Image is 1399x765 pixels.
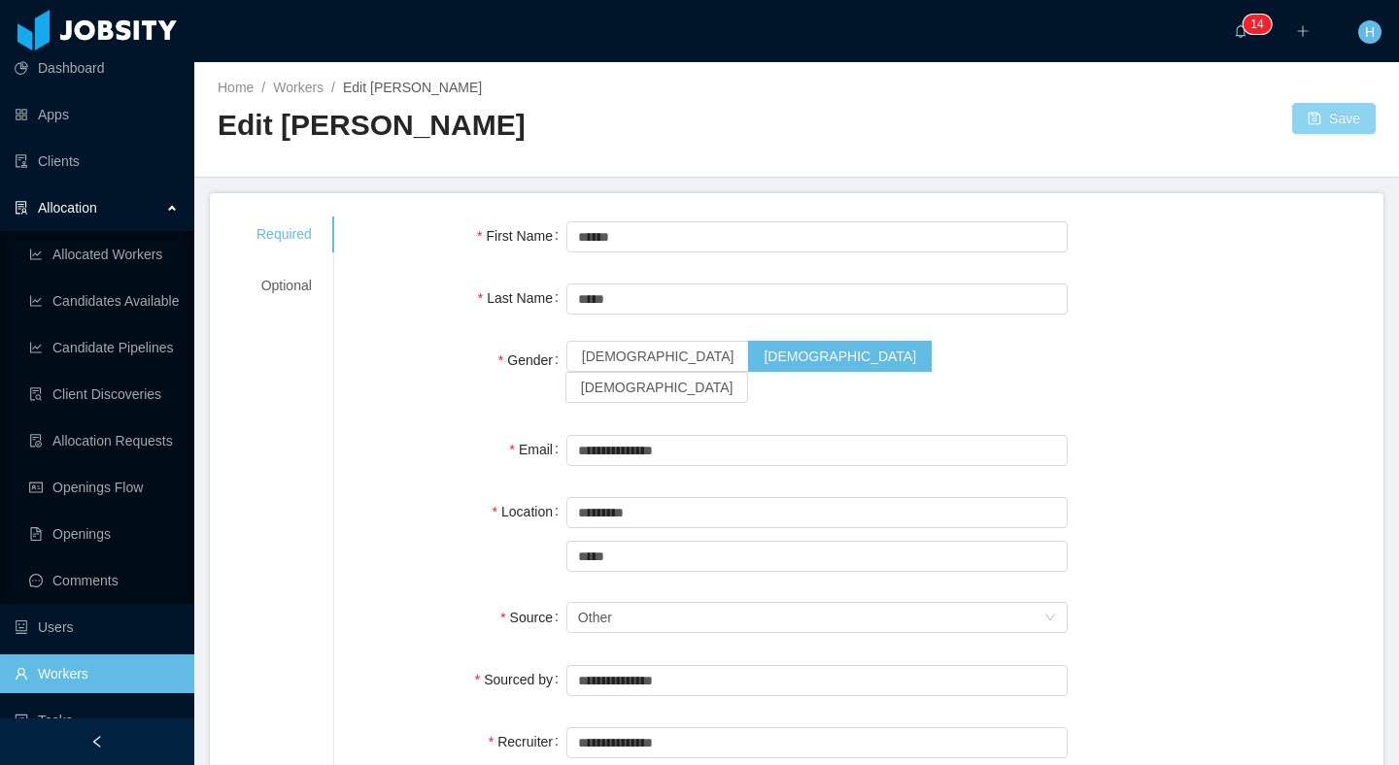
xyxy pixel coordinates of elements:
a: icon: file-searchClient Discoveries [29,375,179,414]
span: / [261,80,265,95]
a: icon: auditClients [15,142,179,181]
i: icon: plus [1296,24,1310,38]
div: Optional [233,268,335,304]
span: [DEMOGRAPHIC_DATA] [581,380,734,395]
a: icon: profileTasks [15,701,179,740]
span: Allocation [38,200,97,216]
a: icon: userWorkers [15,654,179,693]
a: icon: pie-chartDashboard [15,49,179,87]
span: [DEMOGRAPHIC_DATA] [764,349,916,364]
input: First Name [566,221,1068,252]
input: Last Name [566,283,1068,315]
a: icon: messageComments [29,561,179,600]
label: Email [510,442,566,457]
a: icon: line-chartCandidates Available [29,282,179,320]
input: Email [566,435,1068,466]
label: Sourced by [475,672,566,687]
a: icon: file-doneAllocation Requests [29,421,179,460]
a: icon: line-chartCandidate Pipelines [29,328,179,367]
h2: Edit [PERSON_NAME] [218,106,797,146]
label: Location [493,504,566,519]
div: Required [233,216,335,252]
i: icon: bell [1234,24,1247,38]
a: icon: line-chartAllocated Workers [29,235,179,274]
label: Source [500,610,566,625]
label: Gender [498,352,566,368]
a: Workers [273,80,324,95]
span: / [331,80,335,95]
span: [DEMOGRAPHIC_DATA] [582,349,734,364]
span: H [1365,20,1375,44]
span: Edit [PERSON_NAME] [343,80,482,95]
p: 4 [1257,15,1264,34]
a: icon: idcardOpenings Flow [29,468,179,507]
a: icon: robotUsers [15,608,179,647]
p: 1 [1250,15,1257,34]
a: Home [218,80,254,95]
i: icon: solution [15,201,28,215]
label: Last Name [478,290,566,306]
a: icon: appstoreApps [15,95,179,134]
div: Other [578,603,612,632]
a: icon: file-textOpenings [29,515,179,553]
label: Recruiter [489,734,566,749]
sup: 14 [1243,15,1271,34]
label: First Name [477,228,566,244]
button: icon: saveSave [1292,103,1376,134]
